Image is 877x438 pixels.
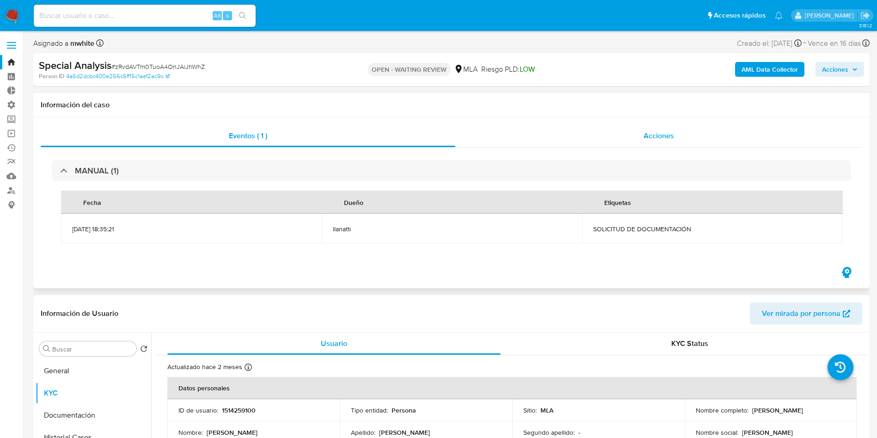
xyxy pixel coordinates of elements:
[593,225,832,233] span: SOLICITUD DE DOCUMENTACIÓN
[36,404,151,426] button: Documentación
[392,406,416,414] p: Persona
[742,62,798,77] b: AML Data Collector
[75,166,119,176] h3: MANUAL (1)
[593,191,642,213] div: Etiquetas
[167,377,857,399] th: Datos personales
[68,38,94,49] b: mwhite
[222,406,256,414] p: 1514259100
[750,302,862,325] button: Ver mirada por persona
[644,130,674,141] span: Acciones
[822,62,848,77] span: Acciones
[167,363,242,371] p: Actualizado hace 2 meses
[523,406,537,414] p: Sitio :
[523,428,575,437] p: Segundo apellido :
[333,225,571,233] span: llanatti
[752,406,803,414] p: [PERSON_NAME]
[41,309,118,318] h1: Información de Usuario
[368,63,450,76] p: OPEN - WAITING REVIEW
[454,64,478,74] div: MLA
[233,9,252,22] button: search-icon
[72,191,112,213] div: Fecha
[737,37,802,49] div: Creado el: [DATE]
[111,62,205,71] span: # zRvdAVTm0TuoA4OnJAiJhWhZ
[762,302,840,325] span: Ver mirada por persona
[41,100,862,110] h1: Información del caso
[351,428,375,437] p: Apellido :
[696,428,738,437] p: Nombre social :
[775,12,783,19] a: Notificaciones
[805,11,857,20] p: gustavo.deseta@mercadolibre.com
[178,428,203,437] p: Nombre :
[816,62,864,77] button: Acciones
[140,345,147,355] button: Volver al orden por defecto
[696,406,748,414] p: Nombre completo :
[207,428,258,437] p: [PERSON_NAME]
[34,10,256,22] input: Buscar usuario o caso...
[43,345,50,352] button: Buscar
[540,406,553,414] p: MLA
[229,130,267,141] span: Eventos ( 1 )
[321,338,347,349] span: Usuario
[671,338,708,349] span: KYC Status
[33,38,94,49] span: Asignado a
[178,406,218,414] p: ID de usuario :
[226,11,229,20] span: s
[72,225,311,233] span: [DATE] 18:35:21
[520,64,535,74] span: LOW
[803,37,806,49] span: -
[578,428,580,437] p: -
[36,360,151,382] button: General
[714,11,766,20] span: Accesos rápidos
[351,406,388,414] p: Tipo entidad :
[860,11,870,20] a: Salir
[66,72,170,80] a: 4a6d2dcbc400e266c5ff15c1aef2ac9c
[333,191,374,213] div: Dueño
[52,160,851,181] div: MANUAL (1)
[39,72,64,80] b: Person ID
[735,62,804,77] button: AML Data Collector
[742,428,793,437] p: [PERSON_NAME]
[36,382,151,404] button: KYC
[379,428,430,437] p: [PERSON_NAME]
[52,345,133,353] input: Buscar
[214,11,221,20] span: Alt
[481,64,535,74] span: Riesgo PLD:
[39,58,111,73] b: Special Analysis
[808,38,861,49] span: Vence en 16 días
